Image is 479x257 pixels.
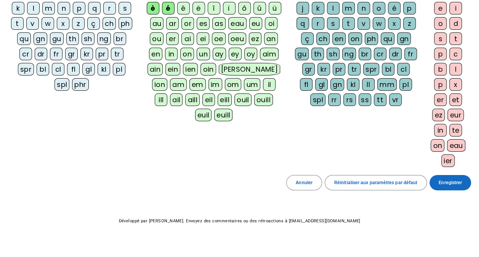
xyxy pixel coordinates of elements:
div: î [208,2,220,14]
div: th [66,32,79,45]
div: p [73,2,85,14]
div: th [311,48,324,60]
div: oeu [228,32,246,45]
div: p [403,2,416,14]
div: sh [327,48,340,60]
div: ç [301,32,314,45]
div: [PERSON_NAME] [219,63,280,75]
div: phr [72,78,88,91]
div: k [12,2,24,14]
div: t [449,32,462,45]
div: qu [17,32,31,45]
div: ou [150,32,163,45]
div: bl [37,63,49,75]
div: ouil [234,93,252,106]
div: ez [249,32,261,45]
div: d [449,17,462,30]
div: eau [228,17,246,30]
div: oin [200,63,216,75]
div: oy [244,48,258,60]
div: n [58,2,70,14]
div: euill [214,109,232,121]
div: en [149,48,162,60]
div: euil [195,109,212,121]
div: ay [213,48,226,60]
div: on [180,48,194,60]
div: û [253,2,266,14]
div: fr [50,48,62,60]
div: eill [218,93,232,106]
div: k [312,2,324,14]
div: ô [238,2,251,14]
div: gu [295,48,309,60]
div: br [114,32,126,45]
div: j [296,2,309,14]
div: rr [328,93,341,106]
div: spl [54,78,69,91]
div: mm [377,78,397,91]
div: é [162,2,175,14]
div: ë [192,2,205,14]
div: kl [347,78,359,91]
div: ion [152,78,167,91]
div: sh [82,32,95,45]
div: aim [260,48,278,60]
div: gn [34,32,47,45]
div: te [449,124,462,137]
div: un [197,48,210,60]
div: cr [19,48,32,60]
div: gl [315,78,328,91]
div: gn [330,78,344,91]
div: r [312,17,324,30]
div: es [197,17,210,30]
div: om [225,78,242,91]
button: Réinitialiser aux paramètres par défaut [325,175,427,190]
div: t [11,17,24,30]
div: aill [185,93,200,106]
div: ain [147,63,163,75]
div: ph [365,32,378,45]
div: x [388,17,401,30]
div: eil [202,93,215,106]
div: ey [229,48,242,60]
div: s [434,32,447,45]
div: et [449,93,462,106]
div: fl [300,78,312,91]
div: q [296,17,309,30]
button: Annuler [286,175,322,190]
div: l [27,2,40,14]
div: on [348,32,362,45]
div: s [327,17,340,30]
div: ng [97,32,111,45]
div: ss [359,93,371,106]
div: spr [363,63,379,75]
div: o [434,17,447,30]
div: v [357,17,370,30]
div: dr [389,48,402,60]
div: ez [432,109,445,121]
div: c [449,48,462,60]
div: spl [310,93,325,106]
div: ü [269,2,281,14]
div: ein [165,63,180,75]
div: am [170,78,187,91]
button: Enregistrer [429,175,471,190]
div: ch [103,17,116,30]
div: w [42,17,54,30]
div: eau [447,139,465,152]
p: Développé par [PERSON_NAME]. Envoyez des commentaires ou des rétroactions à [EMAIL_ADDRESS][DOMAI... [5,217,474,225]
div: rs [343,93,356,106]
div: m [342,2,355,14]
div: ï [223,2,235,14]
div: or [181,17,194,30]
div: ouill [254,93,273,106]
div: fl [67,63,80,75]
div: z [72,17,85,30]
div: im [208,78,222,91]
div: tr [348,63,360,75]
div: pl [113,63,125,75]
div: er [166,32,179,45]
div: kl [98,63,110,75]
div: x [449,78,462,91]
div: on [431,139,444,152]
